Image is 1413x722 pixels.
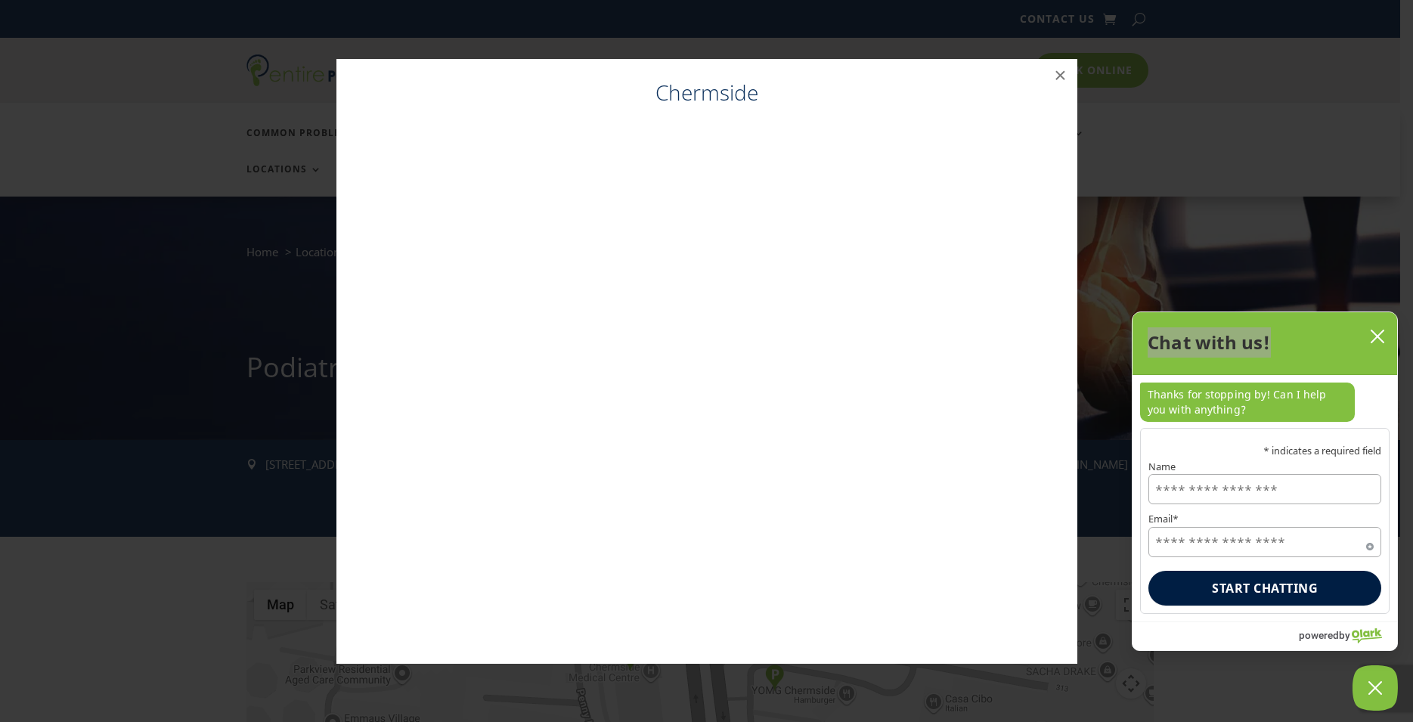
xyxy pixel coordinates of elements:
[1365,325,1390,348] button: close chatbox
[1353,665,1398,711] button: Close Chatbox
[1044,59,1077,92] button: ×
[1366,540,1374,547] span: Required field
[1148,475,1381,505] input: Name
[352,78,1062,115] h4: Chermside
[1133,375,1397,428] div: chat
[1148,462,1381,472] label: Name
[1339,625,1350,645] span: by
[1148,571,1381,606] button: Start chatting
[1148,515,1381,525] label: Email*
[1299,622,1397,650] a: Powered by Olark
[1148,527,1381,557] input: Email
[1148,446,1381,456] p: * indicates a required field
[1299,625,1339,645] span: powered
[1148,327,1271,358] h2: Chat with us!
[1140,383,1355,422] p: Thanks for stopping by! Can I help you with anything?
[1132,311,1398,651] div: olark chatbox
